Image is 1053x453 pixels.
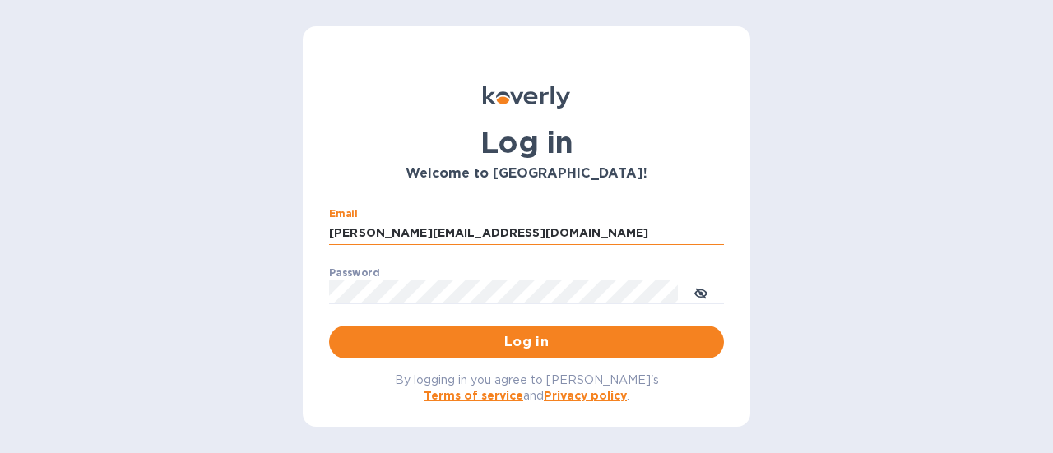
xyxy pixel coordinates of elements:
[329,166,724,182] h3: Welcome to [GEOGRAPHIC_DATA]!
[329,221,724,246] input: Enter email address
[684,275,717,308] button: toggle password visibility
[329,209,358,219] label: Email
[424,389,523,402] a: Terms of service
[395,373,659,402] span: By logging in you agree to [PERSON_NAME]'s and .
[544,389,627,402] a: Privacy policy
[329,268,379,278] label: Password
[342,332,711,352] span: Log in
[329,326,724,358] button: Log in
[329,125,724,159] h1: Log in
[483,86,570,109] img: Koverly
